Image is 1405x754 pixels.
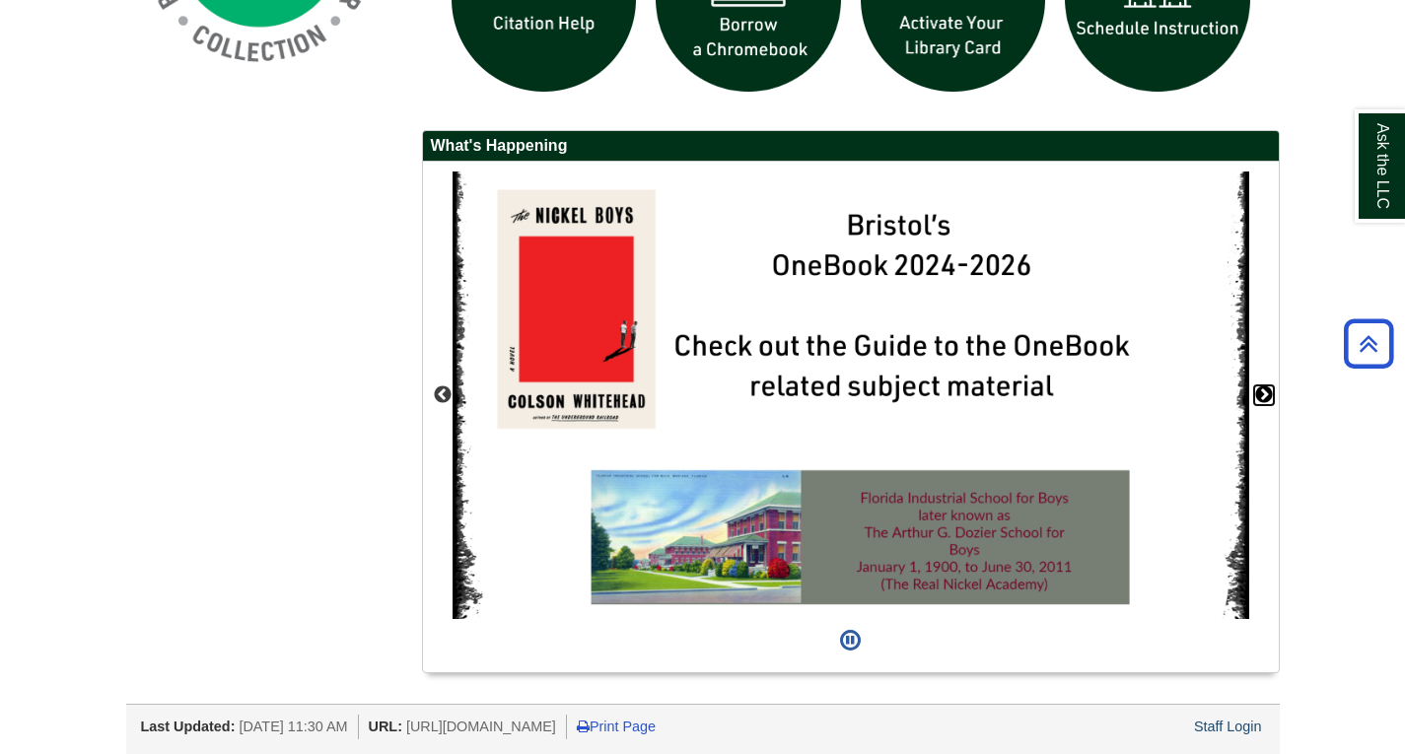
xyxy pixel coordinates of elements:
[423,131,1279,162] h2: What's Happening
[453,171,1249,620] img: The Nickel Boys OneBook
[577,720,590,733] i: Print Page
[1194,719,1262,734] a: Staff Login
[1254,385,1274,405] button: Next
[433,385,453,405] button: Previous
[239,719,347,734] span: [DATE] 11:30 AM
[453,171,1249,620] div: This box contains rotating images
[141,719,236,734] span: Last Updated:
[577,719,656,734] a: Print Page
[834,619,867,662] button: Pause
[1337,330,1400,357] a: Back to Top
[369,719,402,734] span: URL:
[406,719,556,734] span: [URL][DOMAIN_NAME]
